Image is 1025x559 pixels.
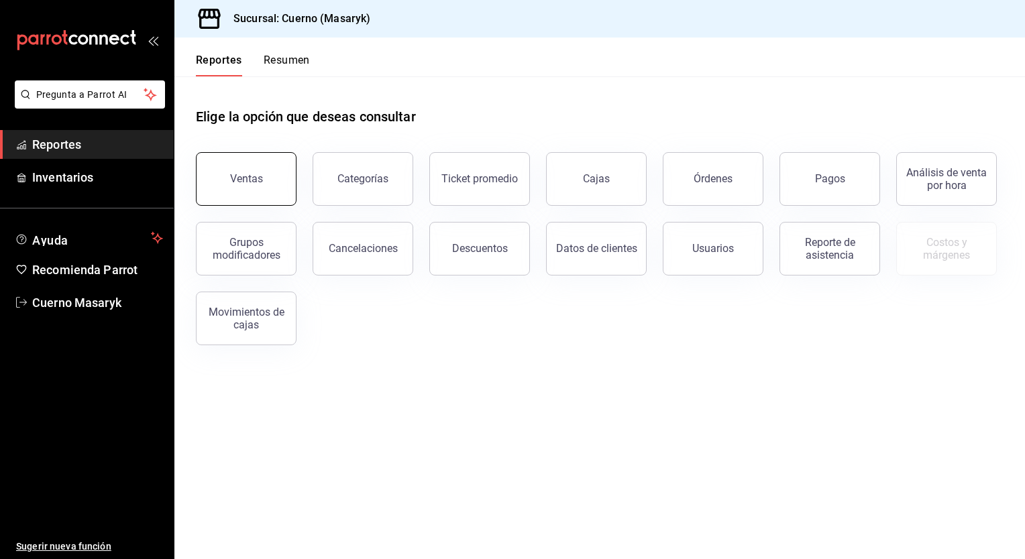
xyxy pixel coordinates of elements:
h3: Sucursal: Cuerno (Masaryk) [223,11,370,27]
button: Pagos [779,152,880,206]
div: Grupos modificadores [205,236,288,261]
span: Inventarios [32,168,163,186]
button: Descuentos [429,222,530,275]
button: Pregunta a Parrot AI [15,80,165,109]
button: Órdenes [663,152,763,206]
button: open_drawer_menu [148,35,158,46]
button: Usuarios [663,222,763,275]
span: Recomienda Parrot [32,261,163,279]
span: Cuerno Masaryk [32,294,163,312]
div: Datos de clientes [556,242,637,255]
div: Cajas [583,171,610,187]
button: Ventas [196,152,296,206]
div: Categorías [337,172,388,185]
button: Movimientos de cajas [196,292,296,345]
button: Ticket promedio [429,152,530,206]
div: Descuentos [452,242,508,255]
button: Grupos modificadores [196,222,296,275]
div: Órdenes [694,172,733,185]
div: Ticket promedio [441,172,518,185]
div: Reporte de asistencia [788,236,871,261]
div: Análisis de venta por hora [905,166,988,192]
button: Contrata inventarios para ver este reporte [896,222,997,275]
div: Pagos [815,172,845,185]
div: navigation tabs [196,54,310,76]
button: Categorías [313,152,413,206]
button: Resumen [264,54,310,76]
button: Reporte de asistencia [779,222,880,275]
a: Cajas [546,152,647,206]
div: Usuarios [692,242,734,255]
span: Reportes [32,135,163,153]
div: Costos y márgenes [905,236,988,261]
span: Pregunta a Parrot AI [36,88,144,102]
div: Movimientos de cajas [205,306,288,331]
div: Cancelaciones [329,242,398,255]
button: Análisis de venta por hora [896,152,997,206]
span: Sugerir nueva función [16,540,163,554]
button: Datos de clientes [546,222,647,275]
span: Ayuda [32,230,146,246]
a: Pregunta a Parrot AI [9,97,165,111]
button: Cancelaciones [313,222,413,275]
h1: Elige la opción que deseas consultar [196,107,416,127]
div: Ventas [230,172,263,185]
button: Reportes [196,54,242,76]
